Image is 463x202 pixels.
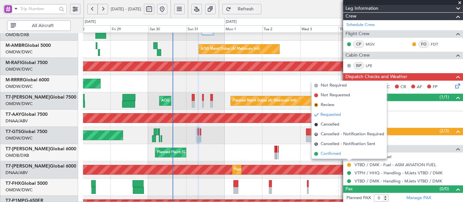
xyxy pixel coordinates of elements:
div: ISP [353,62,364,69]
span: Review [321,102,334,108]
a: T7-AAYGlobal 7500 [6,112,48,117]
a: DNAA/ABV [6,170,28,176]
div: Thu 28 [72,25,110,33]
div: AOG Maint Dubai (Al Maktoum Intl) [161,96,220,106]
div: FO [418,41,429,48]
a: MGV [366,41,380,47]
span: M-RAFI [6,61,21,65]
a: Manage PAX [406,195,431,201]
a: OMDB/DXB [6,32,29,38]
span: Cabin Crew [345,52,370,59]
div: Fri 29 [110,25,148,33]
button: All Aircraft [7,20,71,31]
label: Planned PAX [346,195,371,201]
a: FDT [431,41,445,47]
a: M-RRRRGlobal 6000 [6,78,49,82]
span: T7-AAY [6,112,21,117]
span: Refresh [232,7,259,11]
a: M-AMBRGlobal 5000 [6,43,51,48]
span: T7-[PERSON_NAME] [6,164,50,168]
div: Wed 3 [301,25,339,33]
a: OMDW/DWC [6,66,33,72]
span: S [314,142,318,146]
span: M-RRRR [6,78,23,82]
a: Schedule Crew [346,22,375,28]
span: Not Requested [321,92,350,99]
a: M-RAFIGlobal 7500 [6,61,48,65]
span: (2/3) [440,128,449,134]
span: Dispatch Checks and Weather [345,73,407,81]
span: CR [400,84,406,90]
a: T7-GTSGlobal 7500 [6,129,47,134]
span: T7-[PERSON_NAME] [6,95,50,100]
span: Confirmed [321,151,341,157]
a: VTBD / DMK - Handling - MJets VTBD / DMK [355,178,442,184]
div: Mon 1 [224,25,262,33]
div: [DATE] [226,19,237,25]
button: Refresh [222,4,261,14]
div: CP [353,41,364,48]
span: M-AMBR [6,43,24,48]
a: T7-FHXGlobal 5000 [6,181,48,186]
div: Sun 31 [187,25,225,33]
a: VTBD / DMK - Fuel - ASM AVIATION FUEL [355,162,436,168]
a: LPE [366,63,380,69]
span: All Aircraft [17,23,68,28]
a: OMDW/DWC [6,49,33,55]
span: Flight Crew [345,30,370,38]
a: OMDB/DXB [6,153,29,158]
a: OMDW/DWC [6,187,33,193]
span: AC [384,84,390,90]
a: OMDW/DWC [6,135,33,141]
span: Pax [345,185,353,193]
a: OMDW/DWC [6,84,33,89]
span: T7-[PERSON_NAME] [6,147,50,151]
span: R [314,132,318,136]
span: Cancelled [321,121,339,128]
span: [DATE] - [DATE] [111,6,141,12]
div: Planned Maint Dubai (Al Maktoum Intl) [232,96,297,106]
div: Planned Maint Dubai (Al Maktoum Intl) [234,165,298,175]
span: R [314,103,318,107]
input: Trip Number [20,4,57,14]
div: Thu 4 [338,25,376,33]
span: (1/1) [440,94,449,101]
a: OMDW/DWC [6,101,33,107]
div: [DATE] [85,19,96,25]
span: T7-GTS [6,129,21,134]
span: Not Required [321,82,347,89]
div: Add new [354,121,460,126]
a: VTPH / HHQ - Handling - MJets VTBD / DMK [355,170,442,176]
div: AOG Maint Dubai (Al Maktoum Intl) [201,44,260,54]
a: T7-[PERSON_NAME]Global 7500 [6,95,76,100]
span: FP [433,84,438,90]
span: Leg Information [345,5,378,12]
span: AF [417,84,422,90]
span: Requested [320,112,341,118]
a: T7-[PERSON_NAME]Global 6000 [6,164,76,168]
span: Cancelled - Notification Sent [321,141,375,147]
span: Cancelled - Notification Required [321,131,384,138]
div: Sat 30 [148,25,187,33]
div: Planned Maint [GEOGRAPHIC_DATA] ([GEOGRAPHIC_DATA] Intl) [157,148,266,157]
div: Tue 2 [262,25,301,33]
span: T7-FHX [6,181,21,186]
a: T7-[PERSON_NAME]Global 6000 [6,147,76,151]
a: DNAA/ABV [6,118,28,124]
span: Crew [345,13,357,20]
span: (0/0) [440,185,449,192]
